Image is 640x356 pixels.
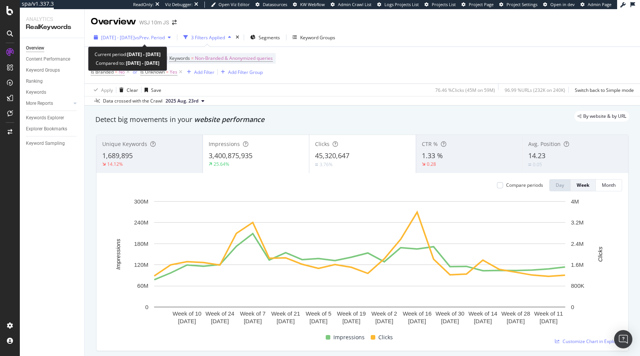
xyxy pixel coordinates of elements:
[26,88,46,96] div: Keywords
[422,151,443,160] span: 1.33 %
[474,318,492,324] text: [DATE]
[310,318,328,324] text: [DATE]
[26,114,79,122] a: Keywords Explorer
[26,55,70,63] div: Content Performance
[571,219,584,226] text: 3.2M
[247,31,283,43] button: Segments
[441,318,459,324] text: [DATE]
[571,241,584,247] text: 2.4M
[91,15,136,28] div: Overview
[263,2,287,7] span: Datasources
[101,34,135,41] span: [DATE] - [DATE]
[166,69,169,75] span: =
[26,44,44,52] div: Overview
[26,44,79,52] a: Overview
[206,310,235,317] text: Week of 24
[218,67,263,77] button: Add Filter Group
[293,2,325,8] a: KW Webflow
[422,140,438,148] span: CTR %
[170,67,177,77] span: Yes
[271,310,300,317] text: Week of 21
[26,140,65,148] div: Keyword Sampling
[139,19,169,26] div: WSJ 10m JS
[375,318,393,324] text: [DATE]
[468,310,497,317] text: Week of 14
[571,304,574,310] text: 0
[306,310,331,317] text: Week of 5
[499,2,537,8] a: Project Settings
[115,239,121,269] text: Impressions
[337,310,366,317] text: Week of 19
[166,98,198,104] span: 2025 Aug. 23rd
[540,318,558,324] text: [DATE]
[549,179,571,191] button: Day
[26,125,67,133] div: Explorer Bookmarks
[107,161,123,167] div: 14.12%
[289,31,338,43] button: Keyword Groups
[135,34,165,41] span: vs Prev. Period
[127,51,161,58] b: [DATE] - [DATE]
[134,198,148,205] text: 300M
[403,310,432,317] text: Week of 16
[315,164,318,166] img: Equal
[115,69,117,75] span: =
[127,87,138,93] div: Clear
[575,87,634,93] div: Switch back to Simple mode
[102,140,147,148] span: Unique Keywords
[574,111,629,122] div: legacy label
[338,2,371,7] span: Admin Crawl List
[571,261,584,268] text: 1.6M
[214,161,229,167] div: 25.64%
[528,151,545,160] span: 14.23
[256,2,287,8] a: Datasources
[91,84,113,96] button: Apply
[602,182,616,188] div: Month
[528,164,531,166] img: Equal
[572,84,634,96] button: Switch back to Simple mode
[169,55,190,61] span: Keywords
[596,179,622,191] button: Month
[26,77,79,85] a: Ranking
[425,2,456,8] a: Projects List
[331,2,371,8] a: Admin Crawl List
[142,84,161,96] button: Save
[140,69,165,75] span: Is Unknown
[534,310,563,317] text: Week of 11
[462,2,494,8] a: Project Page
[145,304,148,310] text: 0
[26,23,78,32] div: RealKeywords
[597,246,603,261] text: Clicks
[125,60,159,66] b: [DATE] - [DATE]
[436,310,465,317] text: Week of 30
[180,31,234,43] button: 3 Filters Applied
[209,151,252,160] span: 3,400,875,935
[528,140,561,148] span: Avg. Position
[244,318,262,324] text: [DATE]
[162,96,207,106] button: 2025 Aug. 23rd
[191,34,225,41] div: 3 Filters Applied
[26,15,78,23] div: Analytics
[378,333,393,342] span: Clicks
[211,2,250,8] a: Open Viz Editor
[195,53,273,64] span: Non-Branded & Anonymized queries
[507,2,537,7] span: Project Settings
[577,182,589,188] div: Week
[315,140,330,148] span: Clicks
[91,31,174,43] button: [DATE] - [DATE]vsPrev. Period
[300,34,335,41] div: Keyword Groups
[435,87,495,93] div: 76.46 % Clicks ( 45M on 59M )
[191,55,194,61] span: =
[26,55,79,63] a: Content Performance
[184,67,214,77] button: Add Filter
[134,219,148,226] text: 240M
[333,333,365,342] span: Impressions
[194,69,214,75] div: Add Filter
[134,261,148,268] text: 120M
[315,151,349,160] span: 45,320,647
[211,318,229,324] text: [DATE]
[137,282,148,289] text: 60M
[571,179,596,191] button: Week
[103,197,616,330] svg: A chart.
[501,310,530,317] text: Week of 28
